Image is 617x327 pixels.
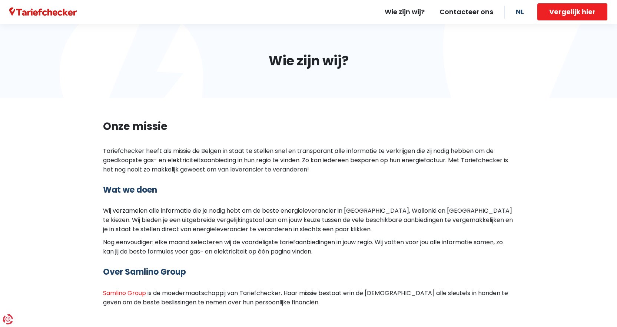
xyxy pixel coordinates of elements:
[103,206,514,234] p: Wij verzamelen alle informatie die je nodig hebt om de beste energieleverancier in [GEOGRAPHIC_DA...
[537,3,607,20] button: Vergelijk hier
[103,289,508,307] p: is de moedermaatschappij van Tariefchecker. Haar missie bestaat erin de [DEMOGRAPHIC_DATA] alle s...
[103,119,514,134] h2: Onze missie
[9,7,77,17] img: Tariefchecker logo
[9,7,77,17] a: Tariefchecker
[103,238,514,256] p: Nog eenvoudiger: elke maand selecteren wij de voordeligste tariefaanbiedingen in jouw regio. Wij ...
[103,185,514,195] h3: Wat we doen
[103,146,514,174] p: Tariefchecker heeft als missie de Belgen in staat te stellen snel en transparant alle informatie ...
[103,289,146,297] a: Samlino Group
[103,267,514,277] h3: Over Samlino Group
[103,32,514,89] h1: Wie zijn wij?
